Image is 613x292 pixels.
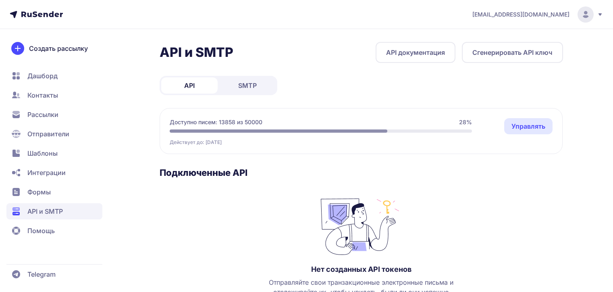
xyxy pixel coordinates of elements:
[29,44,88,53] span: Создать рассылку
[311,265,411,274] h3: Нет созданных API токенов
[170,118,262,126] span: Доступно писем: 13858 из 50000
[462,42,563,63] button: Сгенерировать API ключ
[27,269,56,279] span: Telegram
[376,42,455,63] a: API документация
[160,167,563,178] h3: Подключенные API
[184,81,195,90] span: API
[27,187,51,197] span: Формы
[27,129,69,139] span: Отправители
[27,206,63,216] span: API и SMTP
[170,139,222,146] span: Действует до: [DATE]
[6,266,102,282] a: Telegram
[472,10,569,19] span: [EMAIL_ADDRESS][DOMAIN_NAME]
[459,118,472,126] span: 28%
[27,148,58,158] span: Шаблоны
[27,90,58,100] span: Контакты
[504,118,553,134] a: Управлять
[27,226,55,236] span: Помощь
[161,77,218,94] a: API
[27,168,66,177] span: Интеграции
[27,110,58,119] span: Рассылки
[321,194,401,255] img: no_photo
[219,77,276,94] a: SMTP
[27,71,58,81] span: Дашборд
[238,81,257,90] span: SMTP
[160,44,233,60] h2: API и SMTP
